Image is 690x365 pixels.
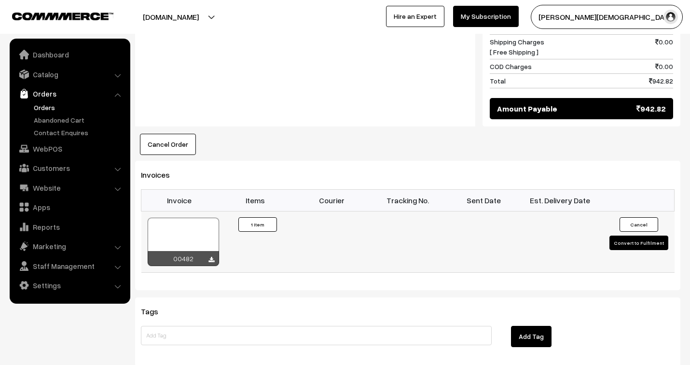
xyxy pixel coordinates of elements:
[12,140,127,157] a: WebPOS
[31,127,127,138] a: Contact Enquires
[217,190,293,211] th: Items
[12,46,127,63] a: Dashboard
[12,198,127,216] a: Apps
[511,326,552,347] button: Add Tag
[141,307,170,316] span: Tags
[141,170,181,180] span: Invoices
[386,6,444,27] a: Hire an Expert
[655,61,673,71] span: 0.00
[636,103,666,114] span: 942.82
[490,37,544,57] span: Shipping Charges [ Free Shipping ]
[370,190,446,211] th: Tracking No.
[31,102,127,112] a: Orders
[109,5,233,29] button: [DOMAIN_NAME]
[12,277,127,294] a: Settings
[620,217,658,232] button: Cancel
[148,251,219,266] div: 00482
[522,190,598,211] th: Est. Delivery Date
[12,85,127,102] a: Orders
[12,257,127,275] a: Staff Management
[12,66,127,83] a: Catalog
[12,238,127,255] a: Marketing
[12,13,113,20] img: COMMMERCE
[238,217,277,232] button: 1 Item
[12,179,127,197] a: Website
[490,76,506,86] span: Total
[655,37,673,57] span: 0.00
[293,190,370,211] th: Courier
[141,190,218,211] th: Invoice
[12,159,127,177] a: Customers
[609,236,668,250] button: Convert to Fulfilment
[12,10,97,21] a: COMMMERCE
[140,134,196,155] button: Cancel Order
[446,190,522,211] th: Sent Date
[141,326,492,345] input: Add Tag
[12,218,127,236] a: Reports
[453,6,519,27] a: My Subscription
[31,115,127,125] a: Abandoned Cart
[531,5,683,29] button: [PERSON_NAME][DEMOGRAPHIC_DATA]
[649,76,673,86] span: 942.82
[497,103,557,114] span: Amount Payable
[490,61,532,71] span: COD Charges
[663,10,678,24] img: user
